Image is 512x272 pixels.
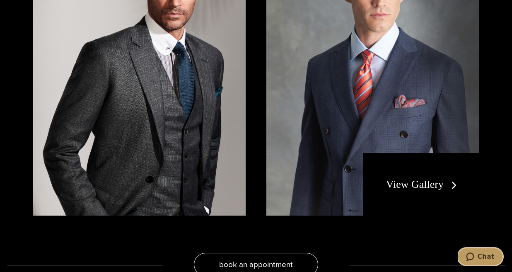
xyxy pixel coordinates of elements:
iframe: Opens a widget where you can chat to one of our agents [458,247,504,268]
span: book an appointment [219,258,293,270]
a: View Gallery [386,178,460,190]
